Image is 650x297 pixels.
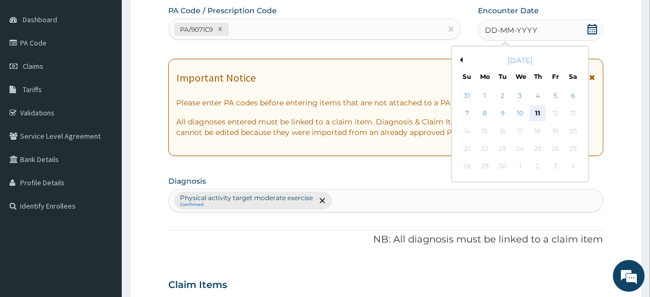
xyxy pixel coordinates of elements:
div: Not available Friday, September 26th, 2025 [547,141,563,157]
label: PA Code / Prescription Code [168,5,277,16]
div: Not available Friday, October 3rd, 2025 [547,159,563,175]
div: Choose Thursday, September 4th, 2025 [530,88,546,104]
div: Not available Sunday, September 21st, 2025 [459,141,475,157]
span: Tariffs [23,85,42,94]
div: Choose Thursday, September 11th, 2025 [530,106,546,122]
p: NB: All diagnosis must be linked to a claim item [168,233,603,247]
div: Tu [498,72,507,81]
img: d_794563401_company_1708531726252_794563401 [20,53,43,79]
div: Choose Monday, September 1st, 2025 [477,88,493,104]
p: Please enter PA codes before entering items that are not attached to a PA code [176,97,595,108]
div: Choose Friday, September 5th, 2025 [547,88,563,104]
span: Dashboard [23,15,57,24]
div: Not available Sunday, September 14th, 2025 [459,123,475,139]
div: Not available Tuesday, September 23rd, 2025 [494,141,510,157]
div: Choose Sunday, September 7th, 2025 [459,106,475,122]
div: Not available Saturday, September 20th, 2025 [565,123,581,139]
div: Not available Monday, September 15th, 2025 [477,123,493,139]
div: Choose Sunday, August 31st, 2025 [459,88,475,104]
div: Not available Wednesday, September 17th, 2025 [512,123,528,139]
div: Not available Wednesday, October 1st, 2025 [512,159,528,175]
span: We're online! [61,84,146,191]
div: Fr [551,72,560,81]
div: Not available Wednesday, September 24th, 2025 [512,141,528,157]
div: Not available Saturday, September 13th, 2025 [565,106,581,122]
div: Sa [568,72,577,81]
div: Choose Saturday, September 6th, 2025 [565,88,581,104]
label: Encounter Date [478,5,539,16]
div: Choose Wednesday, September 10th, 2025 [512,106,528,122]
div: We [516,72,525,81]
div: Minimize live chat window [174,5,199,31]
div: Su [462,72,471,81]
div: Choose Tuesday, September 2nd, 2025 [494,88,510,104]
span: DD-MM-YYYY [485,25,537,35]
div: Th [533,72,542,81]
div: Choose Wednesday, September 3rd, 2025 [512,88,528,104]
div: Not available Monday, September 22nd, 2025 [477,141,493,157]
div: Not available Friday, September 12th, 2025 [547,106,563,122]
div: Choose Monday, September 8th, 2025 [477,106,493,122]
div: Not available Thursday, October 2nd, 2025 [530,159,546,175]
div: month 2025-09 [458,87,582,176]
p: All diagnoses entered must be linked to a claim item. Diagnosis & Claim Items that are visible bu... [176,116,595,138]
div: Not available Tuesday, September 30th, 2025 [494,159,510,175]
div: Not available Sunday, September 28th, 2025 [459,159,475,175]
button: Previous Month [457,57,463,62]
div: Not available Monday, September 29th, 2025 [477,159,493,175]
div: Not available Thursday, September 18th, 2025 [530,123,546,139]
div: Not available Friday, September 19th, 2025 [547,123,563,139]
div: Not available Saturday, October 4th, 2025 [565,159,581,175]
textarea: Type your message and hit 'Enter' [5,191,202,228]
h3: Claim Items [168,280,227,291]
div: Choose Tuesday, September 9th, 2025 [494,106,510,122]
div: Not available Tuesday, September 16th, 2025 [494,123,510,139]
h1: Important Notice [176,72,256,84]
div: Not available Saturday, September 27th, 2025 [565,141,581,157]
div: Mo [480,72,489,81]
label: Diagnosis [168,176,206,186]
div: PA/9071C9 [177,23,214,35]
div: [DATE] [456,55,584,66]
div: Not available Thursday, September 25th, 2025 [530,141,546,157]
div: Chat with us now [55,59,178,73]
span: Claims [23,61,43,71]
